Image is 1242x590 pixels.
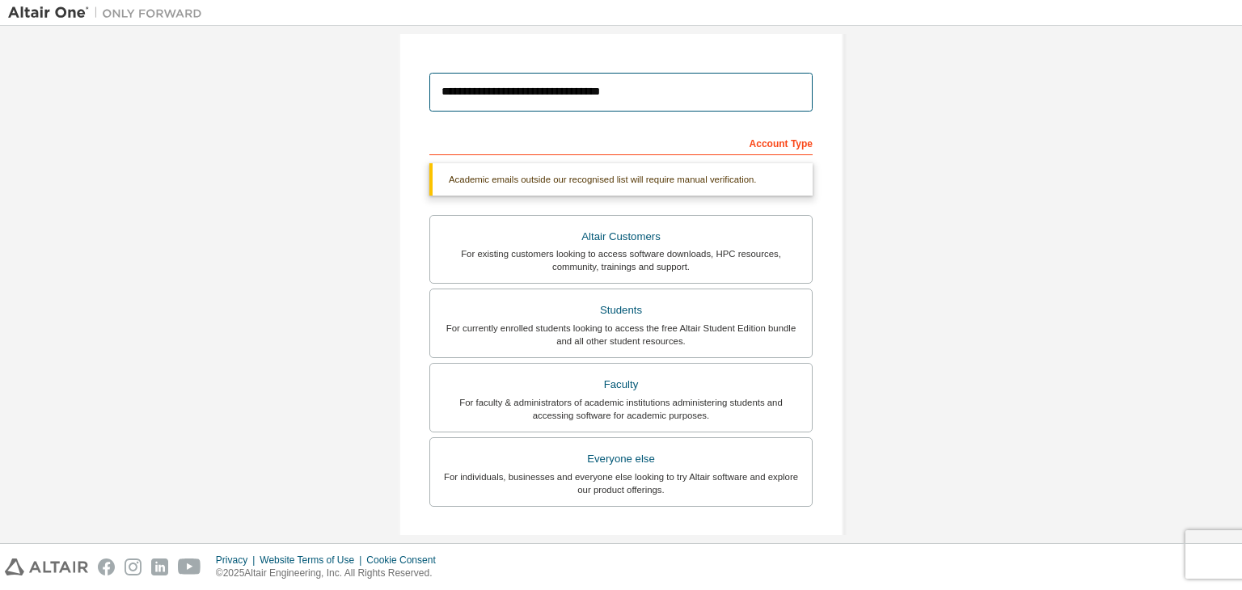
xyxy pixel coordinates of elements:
[5,558,88,575] img: altair_logo.svg
[440,396,802,422] div: For faculty & administrators of academic institutions administering students and accessing softwa...
[440,448,802,470] div: Everyone else
[440,470,802,496] div: For individuals, businesses and everyone else looking to try Altair software and explore our prod...
[440,299,802,322] div: Students
[151,558,168,575] img: linkedin.svg
[429,531,813,557] div: Your Profile
[366,554,445,567] div: Cookie Consent
[429,129,813,155] div: Account Type
[440,373,802,396] div: Faculty
[98,558,115,575] img: facebook.svg
[125,558,142,575] img: instagram.svg
[216,554,260,567] div: Privacy
[429,163,813,196] div: Academic emails outside our recognised list will require manual verification.
[8,5,210,21] img: Altair One
[440,225,802,248] div: Altair Customers
[216,567,446,580] p: © 2025 Altair Engineering, Inc. All Rights Reserved.
[440,322,802,348] div: For currently enrolled students looking to access the free Altair Student Edition bundle and all ...
[260,554,366,567] div: Website Terms of Use
[178,558,201,575] img: youtube.svg
[440,247,802,273] div: For existing customers looking to access software downloads, HPC resources, community, trainings ...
